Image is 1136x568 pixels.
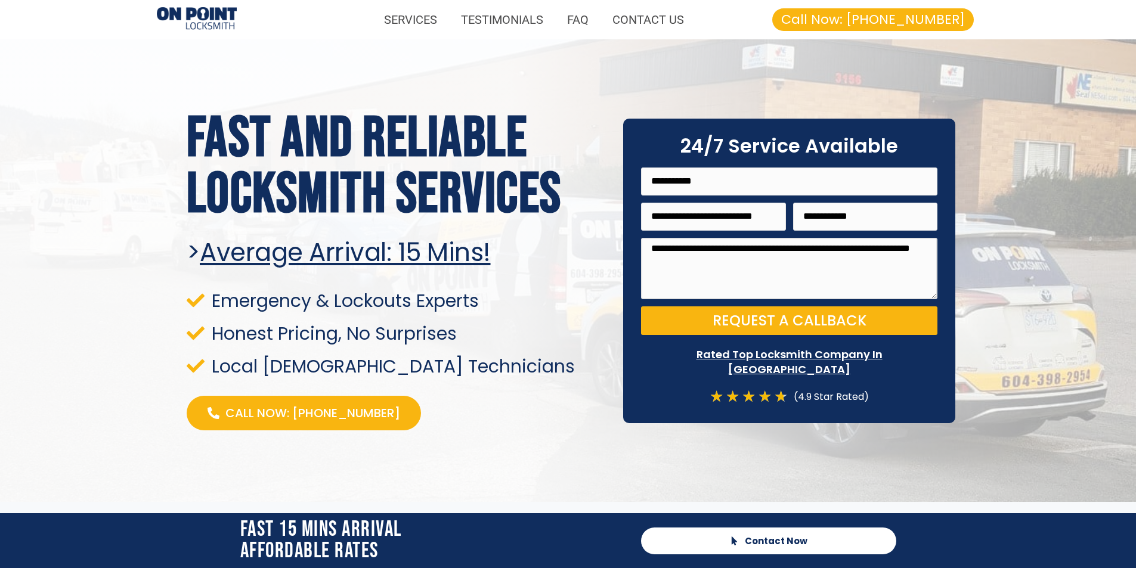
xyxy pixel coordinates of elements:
span: Call Now: [PHONE_NUMBER] [225,405,400,421]
span: Call Now: [PHONE_NUMBER] [781,13,965,26]
a: FAQ [555,6,600,33]
a: CONTACT US [600,6,696,33]
nav: Menu [249,6,696,33]
u: Average arrival: 15 Mins! [200,235,491,270]
span: Local [DEMOGRAPHIC_DATA] Technicians [209,358,575,374]
span: Emergency & Lockouts Experts [209,293,479,309]
div: 4.7/5 [710,389,788,405]
i: ★ [758,389,772,405]
i: ★ [742,389,756,405]
div: (4.9 Star Rated) [788,389,869,405]
h2: 24/7 Service Available [641,136,937,156]
p: Rated Top Locksmith Company In [GEOGRAPHIC_DATA] [641,347,937,377]
a: Call Now: [PHONE_NUMBER] [187,396,421,430]
i: ★ [726,389,739,405]
h2: Fast 15 Mins Arrival affordable rates [240,519,629,562]
span: Request a Callback [713,314,866,328]
span: Honest Pricing, No Surprises [209,325,457,342]
a: Call Now: [PHONE_NUMBER] [772,8,974,31]
i: ★ [710,389,723,405]
h1: Fast and reliable locksmith services [187,111,609,223]
button: Request a Callback [641,306,937,335]
h2: > [187,238,609,268]
i: ★ [774,389,788,405]
span: Contact Now [745,536,807,545]
a: Contact Now [641,527,896,554]
a: SERVICES [372,6,449,33]
a: TESTIMONIALS [449,6,555,33]
form: On Point Locksmith [641,167,937,343]
img: Proximity Locksmiths 1 [157,7,237,32]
